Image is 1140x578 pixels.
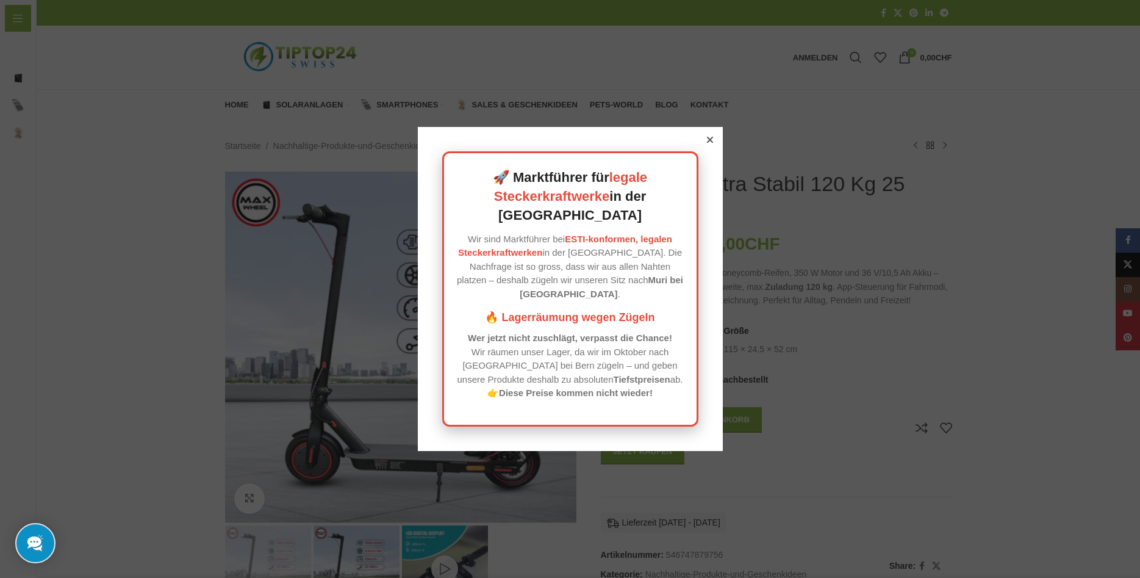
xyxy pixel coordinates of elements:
p: Wir räumen unser Lager, da wir im Oktober nach [GEOGRAPHIC_DATA] bei Bern zügeln – und geben unse... [456,331,684,400]
strong: Diese Preise kommen nicht wieder! [499,388,653,398]
strong: Wer jetzt nicht zuschlägt, verpasst die Chance! [468,333,672,343]
a: ESTI-konformen, legalen Steckerkraftwerken [458,234,672,258]
h3: 🔥 Lagerräumung wegen Zügeln [456,310,684,325]
p: Wir sind Marktführer bei in der [GEOGRAPHIC_DATA]. Die Nachfrage ist so gross, dass wir aus allen... [456,233,684,302]
h2: 🚀 Marktführer für in der [GEOGRAPHIC_DATA] [456,168,684,225]
a: legale Steckerkraftwerke [494,170,647,204]
strong: Tiefstpreisen [614,374,670,385]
